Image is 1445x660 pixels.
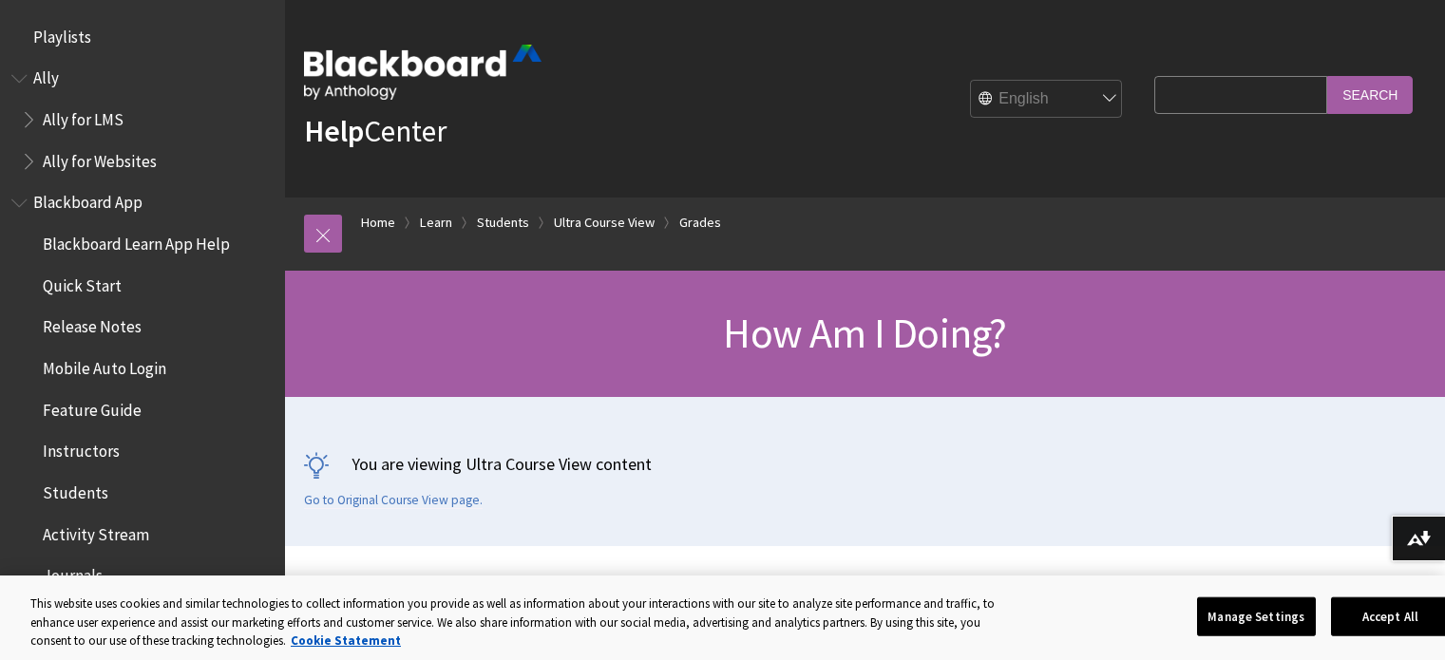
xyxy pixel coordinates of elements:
[420,211,452,235] a: Learn
[11,21,274,53] nav: Book outline for Playlists
[43,228,230,254] span: Blackboard Learn App Help
[477,211,529,235] a: Students
[291,632,401,649] a: More information about your privacy, opens in a new tab
[43,519,149,544] span: Activity Stream
[679,211,721,235] a: Grades
[43,560,103,586] span: Journals
[304,45,542,100] img: Blackboard by Anthology
[43,394,142,420] span: Feature Guide
[304,112,364,150] strong: Help
[11,63,274,178] nav: Book outline for Anthology Ally Help
[43,477,108,502] span: Students
[304,112,447,150] a: HelpCenter
[1327,76,1413,113] input: Search
[43,270,122,295] span: Quick Start
[304,492,483,509] a: Go to Original Course View page.
[33,63,59,88] span: Ally
[43,311,142,337] span: Release Notes
[33,187,143,213] span: Blackboard App
[43,352,166,378] span: Mobile Auto Login
[361,211,395,235] a: Home
[304,452,1426,476] p: You are viewing Ultra Course View content
[971,81,1123,119] select: Site Language Selector
[43,145,157,171] span: Ally for Websites
[43,104,124,129] span: Ally for LMS
[723,307,1006,359] span: How Am I Doing?
[554,211,655,235] a: Ultra Course View
[30,594,1012,651] div: This website uses cookies and similar technologies to collect information you provide as well as ...
[33,21,91,47] span: Playlists
[43,436,120,462] span: Instructors
[1197,596,1316,636] button: Manage Settings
